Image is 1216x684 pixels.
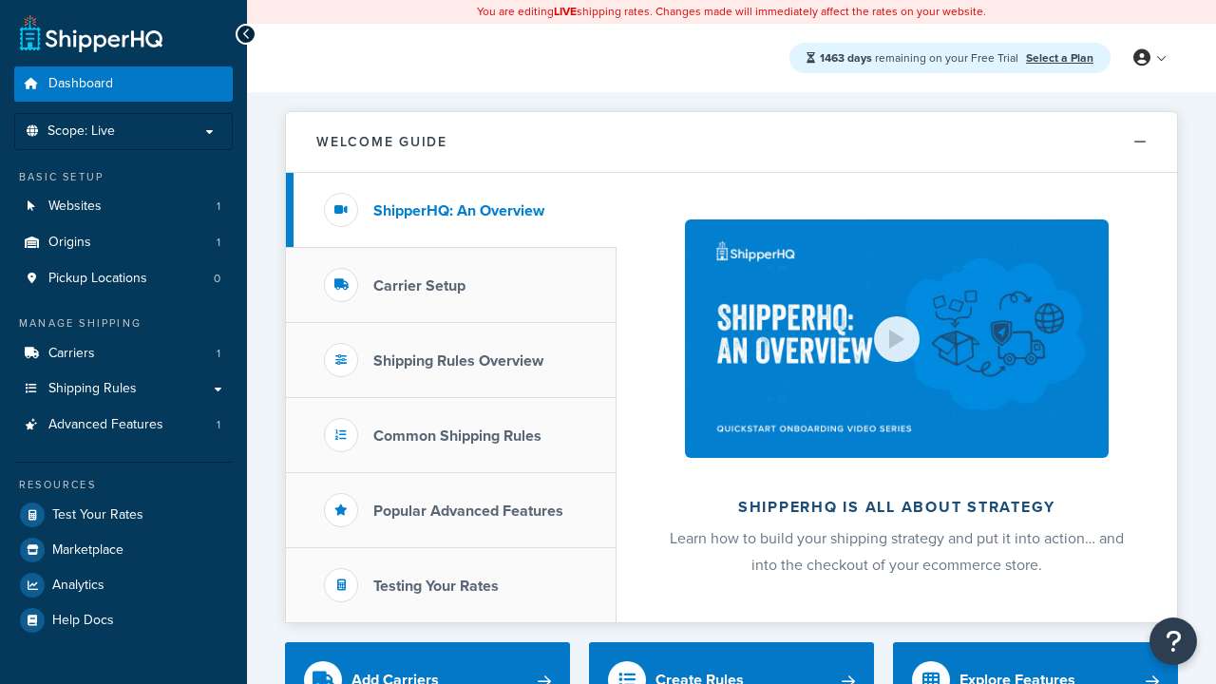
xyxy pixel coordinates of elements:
[48,346,95,362] span: Carriers
[373,427,541,445] h3: Common Shipping Rules
[14,66,233,102] a: Dashboard
[820,49,1021,66] span: remaining on your Free Trial
[52,542,123,559] span: Marketplace
[316,135,447,149] h2: Welcome Guide
[1149,617,1197,665] button: Open Resource Center
[217,346,220,362] span: 1
[14,498,233,532] a: Test Your Rates
[14,225,233,260] a: Origins1
[217,235,220,251] span: 1
[373,352,543,370] h3: Shipping Rules Overview
[52,507,143,523] span: Test Your Rates
[373,578,499,595] h3: Testing Your Rates
[48,199,102,215] span: Websites
[14,169,233,185] div: Basic Setup
[14,603,233,637] a: Help Docs
[14,189,233,224] a: Websites1
[14,189,233,224] li: Websites
[14,408,233,443] li: Advanced Features
[48,235,91,251] span: Origins
[52,578,104,594] span: Analytics
[48,381,137,397] span: Shipping Rules
[14,477,233,493] div: Resources
[48,76,113,92] span: Dashboard
[667,499,1127,516] h2: ShipperHQ is all about strategy
[373,277,465,294] h3: Carrier Setup
[217,199,220,215] span: 1
[14,225,233,260] li: Origins
[14,408,233,443] a: Advanced Features1
[14,336,233,371] a: Carriers1
[14,371,233,407] a: Shipping Rules
[670,527,1124,576] span: Learn how to build your shipping strategy and put it into action… and into the checkout of your e...
[217,417,220,433] span: 1
[286,112,1177,173] button: Welcome Guide
[52,613,114,629] span: Help Docs
[48,271,147,287] span: Pickup Locations
[820,49,872,66] strong: 1463 days
[214,271,220,287] span: 0
[14,336,233,371] li: Carriers
[554,3,577,20] b: LIVE
[48,417,163,433] span: Advanced Features
[1026,49,1093,66] a: Select a Plan
[14,261,233,296] li: Pickup Locations
[685,219,1109,458] img: ShipperHQ is all about strategy
[373,503,563,520] h3: Popular Advanced Features
[14,315,233,332] div: Manage Shipping
[373,202,544,219] h3: ShipperHQ: An Overview
[14,568,233,602] a: Analytics
[47,123,115,140] span: Scope: Live
[14,261,233,296] a: Pickup Locations0
[14,533,233,567] a: Marketplace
